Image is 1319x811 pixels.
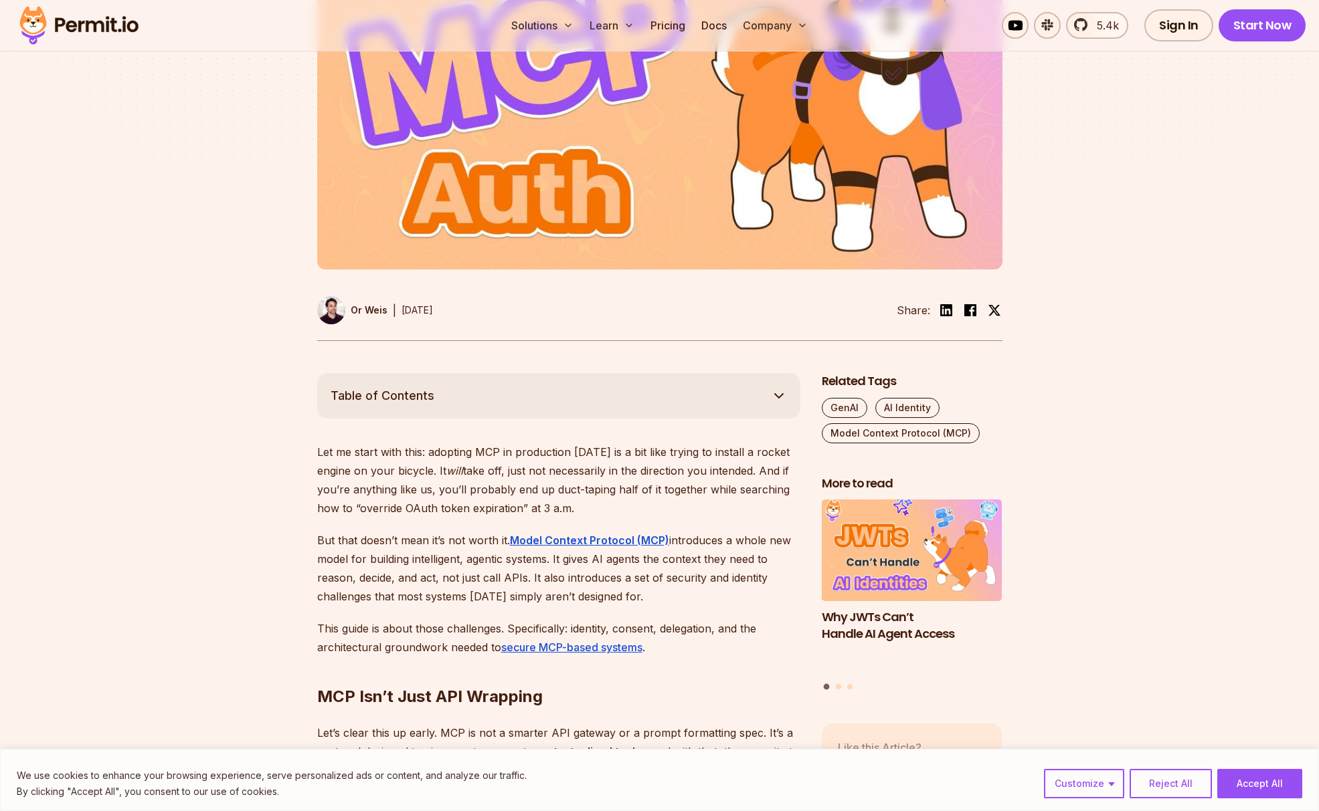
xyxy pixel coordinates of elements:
img: linkedin [938,302,954,318]
img: twitter [988,304,1001,317]
button: Reject All [1130,769,1212,798]
li: Share: [897,302,930,318]
img: facebook [962,302,978,318]
a: AI Identity [875,398,940,418]
button: Go to slide 2 [836,684,841,689]
h3: Why JWTs Can’t Handle AI Agent Access [822,609,1002,643]
div: | [393,302,396,318]
a: Model Context Protocol (MCP) [510,534,669,547]
a: Pricing [645,12,691,39]
img: Permit logo [13,3,145,48]
p: By clicking "Accept All", you consent to our use of cookies. [17,784,527,800]
em: will [446,464,463,477]
a: GenAI [822,398,867,418]
button: Table of Contents [317,373,800,419]
p: Let’s clear this up early. MCP is not a smarter API gateway or a prompt formatting spec. It’s a p... [317,723,800,780]
h2: Related Tags [822,373,1002,390]
span: Table of Contents [331,386,434,405]
a: Why JWTs Can’t Handle AI Agent AccessWhy JWTs Can’t Handle AI Agent Access [822,499,1002,675]
time: [DATE] [402,304,433,316]
a: Docs [696,12,732,39]
img: Or Weis [317,296,345,324]
a: secure MCP-based systems [501,641,642,654]
button: Solutions [506,12,579,39]
strong: contextualized tools [533,745,641,758]
p: This guide is about those challenges. Specifically: identity, consent, delegation, and the archit... [317,619,800,657]
button: Accept All [1217,769,1302,798]
p: Or Weis [351,304,387,317]
p: Let me start with this: adopting MCP in production [DATE] is a bit like trying to install a rocke... [317,443,800,517]
a: Sign In [1144,9,1213,41]
h2: More to read [822,475,1002,492]
p: But that doesn’t mean it’s not worth it. introduces a whole new model for building intelligent, a... [317,531,800,606]
li: 1 of 3 [822,499,1002,675]
p: Like this Article? [838,739,938,756]
a: Start Now [1219,9,1306,41]
a: Or Weis [317,296,387,324]
h2: MCP Isn’t Just API Wrapping [317,632,800,707]
button: Learn [584,12,640,39]
button: Go to slide 1 [824,683,830,689]
a: Model Context Protocol (MCP) [822,423,980,443]
a: 5.4k [1066,12,1128,39]
span: 5.4k [1089,17,1119,33]
div: Posts [822,499,1002,691]
button: Customize [1044,769,1124,798]
p: We use cookies to enhance your browsing experience, serve personalized ads or content, and analyz... [17,768,527,784]
img: Why JWTs Can’t Handle AI Agent Access [822,499,1002,601]
button: Go to slide 3 [847,684,853,689]
button: Company [737,12,813,39]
